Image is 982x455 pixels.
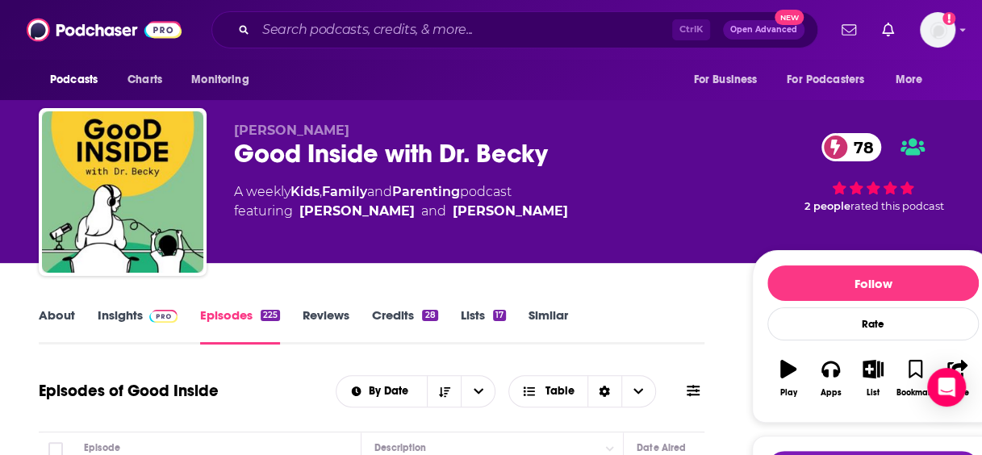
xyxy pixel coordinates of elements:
span: featuring [234,202,568,221]
button: Open AdvancedNew [723,20,804,40]
span: Podcasts [50,69,98,91]
div: Apps [821,388,842,398]
span: New [775,10,804,25]
button: Bookmark [894,349,936,407]
a: Show notifications dropdown [835,16,863,44]
a: Kids [290,184,320,199]
a: Similar [529,307,568,344]
a: About [39,307,75,344]
button: Choose View [508,375,656,407]
button: Apps [809,349,851,407]
div: Sort Direction [587,376,621,407]
button: open menu [336,386,428,397]
span: Charts [127,69,162,91]
span: Ctrl K [672,19,710,40]
div: Open Intercom Messenger [927,368,966,407]
button: open menu [461,376,495,407]
span: More [896,69,923,91]
span: rated this podcast [850,200,944,212]
span: , [320,184,322,199]
h2: Choose List sort [336,375,496,407]
button: Follow [767,265,979,301]
input: Search podcasts, credits, & more... [256,17,672,43]
a: Charts [117,65,172,95]
a: Lists17 [461,307,506,344]
a: Parenting [392,184,460,199]
button: open menu [682,65,777,95]
svg: Add a profile image [942,12,955,25]
div: Play [780,388,797,398]
div: [PERSON_NAME] [453,202,568,221]
img: Podchaser Pro [149,310,178,323]
div: Bookmark [896,388,934,398]
div: A weekly podcast [234,182,568,221]
button: open menu [776,65,888,95]
div: 225 [261,310,280,321]
span: By Date [369,386,414,397]
div: Rate [767,307,979,340]
button: open menu [180,65,270,95]
button: open menu [39,65,119,95]
h1: Episodes of Good Inside [39,381,219,401]
button: Sort Direction [427,376,461,407]
button: List [852,349,894,407]
div: Search podcasts, credits, & more... [211,11,818,48]
button: open menu [884,65,943,95]
a: Reviews [303,307,349,344]
img: User Profile [920,12,955,48]
div: 28 [422,310,437,321]
span: 2 people [804,200,850,212]
a: Show notifications dropdown [875,16,901,44]
span: Logged in as PUPPublicity [920,12,955,48]
span: and [367,184,392,199]
div: 17 [493,310,506,321]
a: InsightsPodchaser Pro [98,307,178,344]
span: [PERSON_NAME] [234,123,349,138]
button: Share [937,349,979,407]
a: Episodes225 [200,307,280,344]
button: Play [767,349,809,407]
span: Table [545,386,575,397]
a: 78 [821,133,882,161]
span: Open Advanced [730,26,797,34]
button: Show profile menu [920,12,955,48]
img: Podchaser - Follow, Share and Rate Podcasts [27,15,182,45]
span: and [421,202,446,221]
a: Family [322,184,367,199]
a: Dr. Becky Kennedy [299,202,415,221]
span: 78 [838,133,882,161]
img: Good Inside with Dr. Becky [42,111,203,273]
span: For Business [693,69,757,91]
span: Monitoring [191,69,249,91]
a: Credits28 [372,307,437,344]
span: For Podcasters [787,69,864,91]
div: List [867,388,880,398]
